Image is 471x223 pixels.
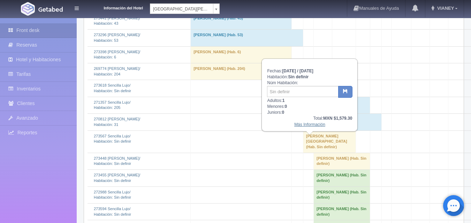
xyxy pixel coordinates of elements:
[94,100,130,110] a: 271357 Sencilla Lujo/Habitación: 205
[191,46,292,63] td: [PERSON_NAME] (Hab. 6)
[94,207,131,216] a: 273594 Sencilla Lujo/Habitación: Sin definir
[94,50,140,59] a: 273398 [PERSON_NAME]/Habitación: 6
[294,122,325,127] a: Más Información
[267,116,352,121] div: Total:
[191,13,292,29] td: [PERSON_NAME] (Hab. 43)
[94,33,140,42] a: 273296 [PERSON_NAME]/Habitación: 53
[288,74,309,79] b: Sin definir
[94,190,131,200] a: 272988 Sencilla Lujo/Habitación: Sin definir
[94,117,140,127] a: 270812 [PERSON_NAME]/Habitación: 31
[150,3,220,14] a: [GEOGRAPHIC_DATA][PERSON_NAME]
[21,2,35,16] img: Getabed
[38,7,63,12] img: Getabed
[153,4,210,14] span: [GEOGRAPHIC_DATA][PERSON_NAME]
[303,130,356,153] td: [PERSON_NAME][GEOGRAPHIC_DATA] (Hab. Sin definir)
[282,110,284,115] b: 0
[314,170,370,186] td: [PERSON_NAME] (Hab. Sin definir)
[435,6,454,11] span: VIANEY
[282,98,285,103] b: 1
[191,30,303,46] td: [PERSON_NAME] (Hab. 53)
[191,63,303,80] td: [PERSON_NAME] (Hab. 204)
[282,69,313,73] b: [DATE] / [DATE]
[87,3,143,11] dt: Información del Hotel
[94,173,140,183] a: 273455 [PERSON_NAME]/Habitación: Sin definir
[94,66,140,76] a: 269774 [PERSON_NAME]/Habitación: 204
[323,116,352,121] b: MXN $1,579.30
[314,203,370,220] td: [PERSON_NAME] (Hab. Sin definir)
[267,86,339,97] input: Sin definir
[94,156,140,166] a: 273448 [PERSON_NAME]/Habitación: Sin definir
[94,134,131,144] a: 273567 Sencilla Lujo/Habitación: Sin definir
[314,153,370,169] td: [PERSON_NAME] (Hab. Sin definir)
[285,104,287,109] b: 0
[94,83,131,93] a: 273618 Sencilla Lujo/Habitación: Sin definir
[262,59,357,131] div: Fechas: Habitación: Núm Habitación: Adultos: Menores: Juniors:
[314,186,370,203] td: [PERSON_NAME] (Hab. Sin definir)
